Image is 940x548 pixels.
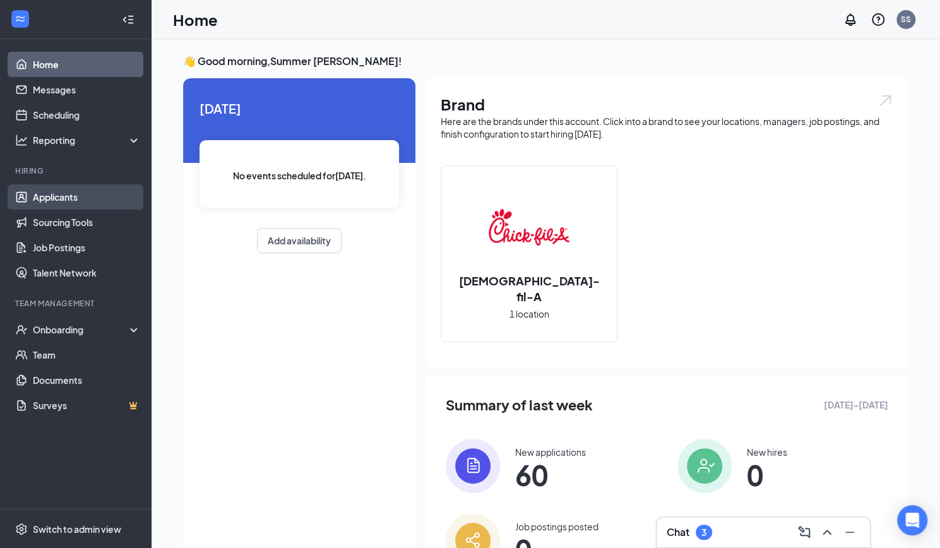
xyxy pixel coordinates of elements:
h1: Home [173,9,218,30]
a: SurveysCrown [33,393,141,418]
div: Reporting [33,134,141,146]
svg: UserCheck [15,323,28,336]
button: ComposeMessage [794,522,814,542]
button: Minimize [840,522,860,542]
h2: [DEMOGRAPHIC_DATA]-fil-A [441,273,617,304]
svg: Settings [15,523,28,535]
div: New hires [747,446,787,458]
div: Open Intercom Messenger [897,505,927,535]
svg: Notifications [843,12,858,27]
span: No events scheduled for [DATE] . [233,169,366,182]
svg: Collapse [122,13,134,26]
img: open.6027fd2a22e1237b5b06.svg [877,93,893,108]
a: Talent Network [33,260,141,285]
div: Team Management [15,298,138,309]
span: 1 location [509,307,549,321]
span: 0 [747,463,787,486]
span: [DATE] [199,98,399,118]
a: Sourcing Tools [33,210,141,235]
button: Add availability [257,228,342,253]
span: 60 [515,463,586,486]
svg: ChevronUp [819,525,835,540]
img: Chick-fil-A [489,187,569,268]
a: Team [33,342,141,367]
a: Home [33,52,141,77]
a: Messages [33,77,141,102]
div: 3 [701,527,706,538]
div: Here are the brands under this account. Click into a brand to see your locations, managers, job p... [441,115,893,140]
h1: Brand [441,93,893,115]
div: New applications [515,446,586,458]
svg: WorkstreamLogo [14,13,27,25]
img: icon [677,439,732,493]
button: ChevronUp [817,522,837,542]
a: Documents [33,367,141,393]
div: Hiring [15,165,138,176]
a: Scheduling [33,102,141,128]
span: [DATE] - [DATE] [824,398,888,412]
a: Applicants [33,184,141,210]
div: SS [901,14,911,25]
div: Job postings posted [515,520,598,533]
a: Job Postings [33,235,141,260]
svg: QuestionInfo [871,12,886,27]
svg: Minimize [842,525,857,540]
div: Switch to admin view [33,523,121,535]
img: icon [446,439,500,493]
span: Summary of last week [446,394,593,416]
svg: Analysis [15,134,28,146]
h3: 👋 Good morning, Summer [PERSON_NAME] ! [183,54,908,68]
div: Onboarding [33,323,130,336]
svg: ComposeMessage [797,525,812,540]
h3: Chat [667,525,689,539]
